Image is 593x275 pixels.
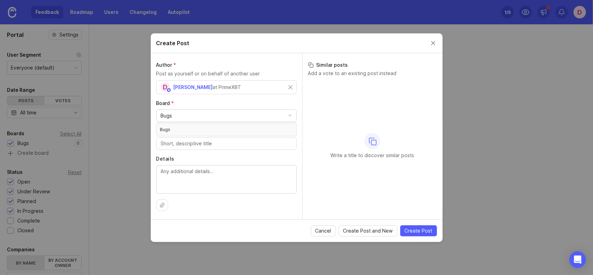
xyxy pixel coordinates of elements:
[156,123,296,136] div: Bugs
[315,227,331,234] span: Cancel
[311,225,336,236] button: Cancel
[161,112,172,120] div: Bugs
[156,62,176,68] span: Author (required)
[156,39,190,47] h2: Create Post
[161,83,170,92] div: D
[161,140,292,147] input: Short, descriptive title
[331,152,414,159] p: Write a title to discover similar posts
[569,251,586,268] div: Open Intercom Messenger
[166,87,171,92] img: member badge
[308,70,437,77] p: Add a vote to an existing post instead
[339,225,397,236] button: Create Post and New
[156,100,174,106] span: Board (required)
[343,227,393,234] span: Create Post and New
[308,62,437,68] h3: Similar posts
[156,155,297,162] label: Details
[156,70,297,78] p: Post as yourself or on behalf of another user
[213,83,241,91] div: at PrimeXBT
[405,227,433,234] span: Create Post
[400,225,437,236] button: Create Post
[173,84,213,90] span: [PERSON_NAME]
[429,39,437,47] button: Close create post modal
